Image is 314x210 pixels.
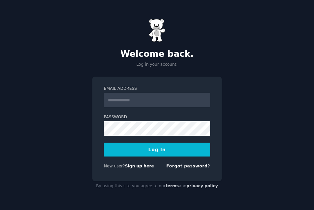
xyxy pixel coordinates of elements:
div: By using this site you agree to our and [92,181,222,192]
label: Email Address [104,86,210,92]
span: New user? [104,164,125,168]
p: Log in your account. [92,62,222,68]
label: Password [104,114,210,120]
h2: Welcome back. [92,49,222,59]
a: Forgot password? [166,164,210,168]
a: Sign up here [125,164,154,168]
a: terms [166,184,179,188]
button: Log In [104,143,210,157]
img: Gummy Bear [149,19,165,42]
a: privacy policy [186,184,218,188]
